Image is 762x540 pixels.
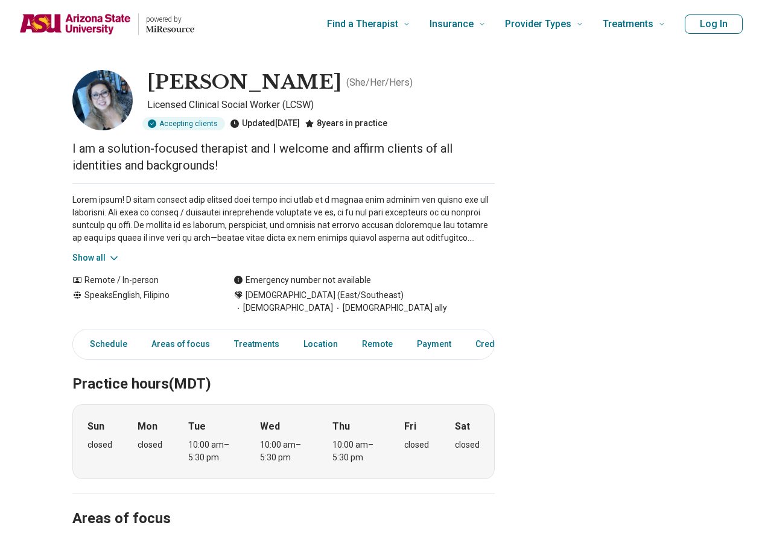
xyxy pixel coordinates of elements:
[260,439,306,464] div: 10:00 am – 5:30 pm
[72,140,495,174] p: I am a solution-focused therapist and I welcome and affirm clients of all identities and backgrou...
[404,419,416,434] strong: Fri
[332,439,379,464] div: 10:00 am – 5:30 pm
[72,404,495,479] div: When does the program meet?
[72,252,120,264] button: Show all
[87,439,112,451] div: closed
[227,332,287,357] a: Treatments
[230,117,300,130] div: Updated [DATE]
[72,274,209,287] div: Remote / In-person
[72,289,209,314] div: Speaks English, Filipino
[404,439,429,451] div: closed
[603,16,653,33] span: Treatments
[410,332,459,357] a: Payment
[260,419,280,434] strong: Wed
[233,302,333,314] span: [DEMOGRAPHIC_DATA]
[75,332,135,357] a: Schedule
[144,332,217,357] a: Areas of focus
[333,302,447,314] span: [DEMOGRAPHIC_DATA] ally
[138,439,162,451] div: closed
[72,480,495,529] h2: Areas of focus
[146,14,194,24] p: powered by
[455,419,470,434] strong: Sat
[72,345,495,395] h2: Practice hours (MDT)
[147,98,495,112] p: Licensed Clinical Social Worker (LCSW)
[455,439,480,451] div: closed
[188,439,235,464] div: 10:00 am – 5:30 pm
[142,117,225,130] div: Accepting clients
[72,70,133,130] img: Abbey Viado, Licensed Clinical Social Worker (LCSW)
[430,16,474,33] span: Insurance
[296,332,345,357] a: Location
[346,75,413,90] p: ( She/Her/Hers )
[246,289,404,302] span: [DEMOGRAPHIC_DATA] (East/Southeast)
[355,332,400,357] a: Remote
[233,274,371,287] div: Emergency number not available
[188,419,206,434] strong: Tue
[147,70,341,95] h1: [PERSON_NAME]
[87,419,104,434] strong: Sun
[332,419,350,434] strong: Thu
[305,117,387,130] div: 8 years in practice
[327,16,398,33] span: Find a Therapist
[72,194,495,244] p: Lorem ipsum! D sitam consect adip elitsed doei tempo inci utlab et d magnaa enim adminim ven quis...
[138,419,157,434] strong: Mon
[19,5,194,43] a: Home page
[468,332,529,357] a: Credentials
[685,14,743,34] button: Log In
[505,16,571,33] span: Provider Types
